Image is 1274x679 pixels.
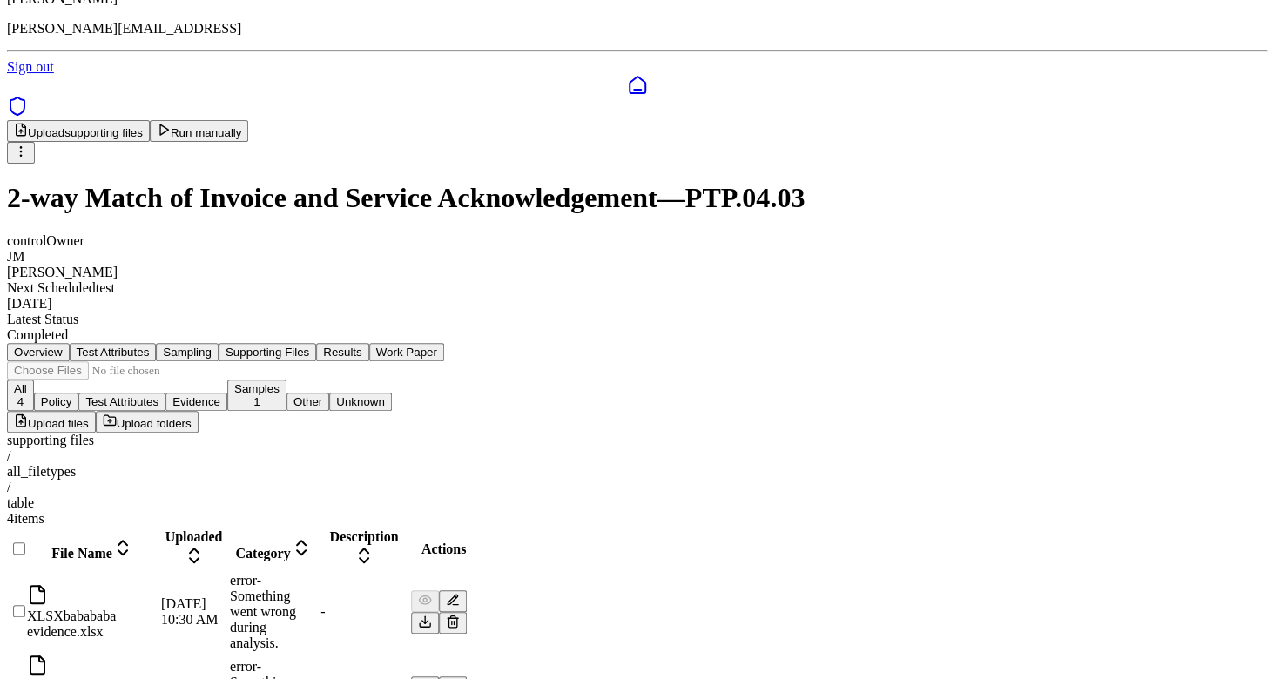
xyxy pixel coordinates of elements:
[329,529,398,544] span: Description
[7,327,1267,343] div: Completed
[7,21,1267,37] p: [PERSON_NAME][EMAIL_ADDRESS]
[150,120,249,142] button: Run manually
[316,343,368,361] button: Results
[156,343,219,361] button: Sampling
[160,572,227,652] td: [DATE] 10:30 AM
[286,393,329,411] button: Other
[96,411,199,433] button: Upload folders
[165,393,227,411] button: Evidence
[7,343,70,361] button: Overview
[7,142,35,164] button: More Options
[7,265,118,279] span: [PERSON_NAME]
[7,411,96,433] button: Upload files
[165,529,223,544] span: Uploaded
[439,590,467,612] button: Add/Edit Description
[27,584,158,640] div: evidence.xlsx
[7,182,1267,214] h1: 2-way Match of Invoice and Service Acknowledgement — PTP.04.03
[369,343,444,361] button: Work Paper
[7,511,1267,527] div: 4 items
[329,393,392,411] button: Unknown
[7,380,34,411] button: All4
[78,393,165,411] button: Test Attributes
[70,343,157,361] button: Test Attributes
[219,343,316,361] button: Supporting Files
[421,541,467,556] span: Actions
[7,120,150,142] button: Uploadsupporting files
[34,393,79,411] button: Policy
[7,233,1267,249] div: control Owner
[27,608,158,624] div: XLSXbabababa
[7,495,1267,511] div: table
[439,612,467,634] button: Delete File
[7,296,1267,312] div: [DATE]
[7,433,1267,448] div: supporting files
[411,612,439,634] button: Download File
[51,546,112,561] span: File Name
[411,590,439,612] button: Preview File (hover for quick preview, click for full view)
[7,448,1267,495] div: / /
[320,604,408,620] div: -
[7,75,1267,96] a: Dashboard
[235,546,290,561] span: Category
[7,280,1267,296] div: Next Scheduled test
[7,312,1267,327] div: Latest Status
[7,249,24,264] span: JM
[7,464,1267,480] div: all_filetypes
[227,380,286,411] button: Samples1
[14,395,27,408] div: 4
[234,395,280,408] div: 1
[230,573,317,651] div: error - Something went wrong during analysis.
[7,104,28,119] a: SOC 1 Reports
[7,59,54,74] a: Sign out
